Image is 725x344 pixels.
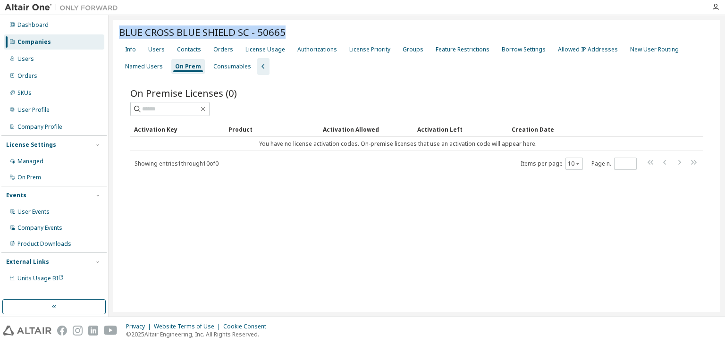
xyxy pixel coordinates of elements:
[6,141,56,149] div: License Settings
[125,63,163,70] div: Named Users
[104,326,118,336] img: youtube.svg
[17,158,43,165] div: Managed
[558,46,618,53] div: Allowed IP Addresses
[17,21,49,29] div: Dashboard
[17,55,34,63] div: Users
[134,122,221,137] div: Activation Key
[126,330,272,338] p: © 2025 Altair Engineering, Inc. All Rights Reserved.
[223,323,272,330] div: Cookie Consent
[403,46,423,53] div: Groups
[57,326,67,336] img: facebook.svg
[6,258,49,266] div: External Links
[17,224,62,232] div: Company Events
[349,46,390,53] div: License Priority
[175,63,201,70] div: On Prem
[323,122,410,137] div: Activation Allowed
[245,46,285,53] div: License Usage
[591,158,637,170] span: Page n.
[177,46,201,53] div: Contacts
[88,326,98,336] img: linkedin.svg
[502,46,546,53] div: Borrow Settings
[17,274,64,282] span: Units Usage BI
[17,123,62,131] div: Company Profile
[148,46,165,53] div: Users
[17,89,32,97] div: SKUs
[73,326,83,336] img: instagram.svg
[130,86,237,100] span: On Premise Licenses (0)
[213,63,251,70] div: Consumables
[3,326,51,336] img: altair_logo.svg
[630,46,679,53] div: New User Routing
[417,122,504,137] div: Activation Left
[521,158,583,170] span: Items per page
[568,160,581,168] button: 10
[119,25,286,39] span: BLUE CROSS BLUE SHIELD SC - 50665
[6,192,26,199] div: Events
[130,137,666,151] td: You have no license activation codes. On-premise licenses that use an activation code will appear...
[228,122,315,137] div: Product
[5,3,123,12] img: Altair One
[213,46,233,53] div: Orders
[17,240,71,248] div: Product Downloads
[17,174,41,181] div: On Prem
[125,46,136,53] div: Info
[126,323,154,330] div: Privacy
[17,72,37,80] div: Orders
[135,159,219,168] span: Showing entries 1 through 10 of 0
[17,208,50,216] div: User Events
[512,122,662,137] div: Creation Date
[17,38,51,46] div: Companies
[154,323,223,330] div: Website Terms of Use
[436,46,489,53] div: Feature Restrictions
[297,46,337,53] div: Authorizations
[17,106,50,114] div: User Profile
